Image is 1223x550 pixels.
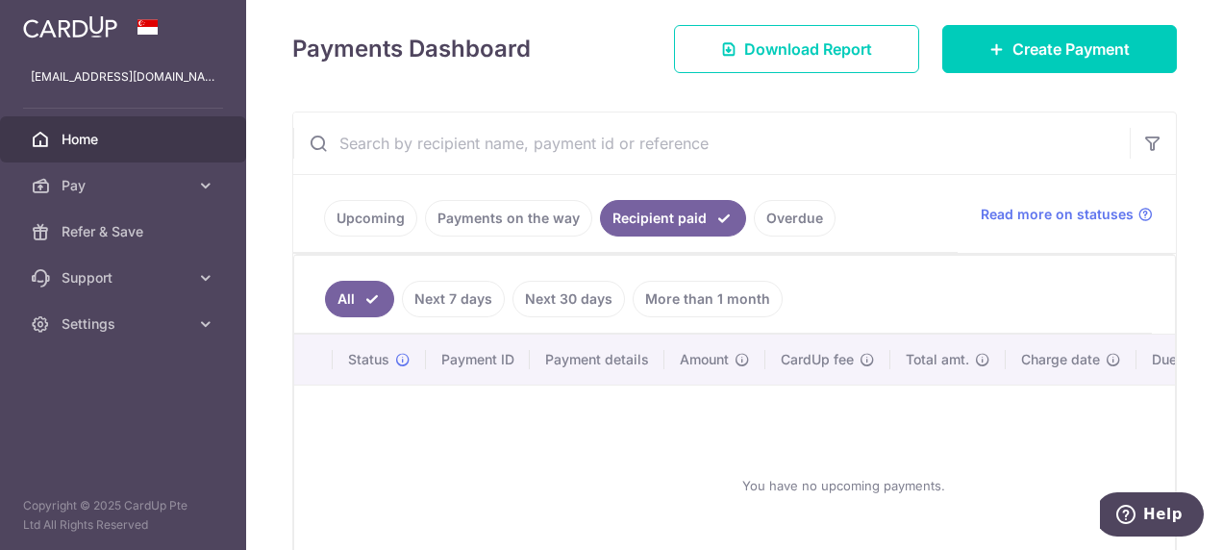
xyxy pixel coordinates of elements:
a: Next 7 days [402,281,505,317]
span: Read more on statuses [981,205,1134,224]
a: All [325,281,394,317]
span: Total amt. [906,350,969,369]
a: Read more on statuses [981,205,1153,224]
img: CardUp [23,15,117,38]
span: CardUp fee [781,350,854,369]
a: Recipient paid [600,200,746,237]
span: Settings [62,314,188,334]
span: Home [62,130,188,149]
span: Charge date [1021,350,1100,369]
p: [EMAIL_ADDRESS][DOMAIN_NAME] [31,67,215,87]
span: Download Report [744,37,872,61]
th: Payment ID [426,335,530,385]
span: Refer & Save [62,222,188,241]
iframe: Opens a widget where you can find more information [1100,492,1204,540]
a: Upcoming [324,200,417,237]
a: Create Payment [942,25,1177,73]
a: More than 1 month [633,281,783,317]
span: Pay [62,176,188,195]
h4: Payments Dashboard [292,32,531,66]
input: Search by recipient name, payment id or reference [293,112,1130,174]
span: Due date [1152,350,1210,369]
a: Download Report [674,25,919,73]
a: Payments on the way [425,200,592,237]
a: Overdue [754,200,836,237]
span: Amount [680,350,729,369]
th: Payment details [530,335,664,385]
span: Support [62,268,188,287]
span: Create Payment [1012,37,1130,61]
a: Next 30 days [512,281,625,317]
span: Status [348,350,389,369]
